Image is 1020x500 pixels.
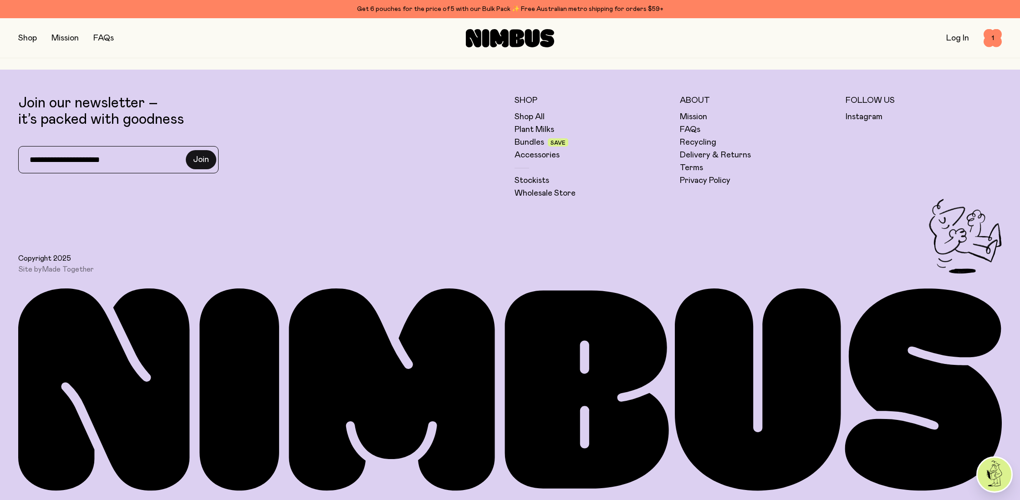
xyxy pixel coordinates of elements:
[680,175,730,186] a: Privacy Policy
[515,95,671,106] h5: Shop
[846,95,1002,106] h5: Follow Us
[515,124,554,135] a: Plant Milks
[680,162,703,173] a: Terms
[551,140,566,146] span: Save
[193,154,209,165] span: Join
[51,34,79,42] a: Mission
[515,150,560,161] a: Accessories
[515,188,576,199] a: Wholesale Store
[946,34,969,42] a: Log In
[515,175,549,186] a: Stockists
[18,265,94,274] span: Site by
[93,34,114,42] a: FAQs
[18,4,1002,15] div: Get 6 pouches for the price of 5 with our Bulk Pack ✨ Free Australian metro shipping for orders $59+
[978,458,1011,491] img: agent
[680,95,836,106] h5: About
[680,124,700,135] a: FAQs
[515,111,545,122] a: Shop All
[515,137,544,148] a: Bundles
[186,150,216,169] button: Join
[680,111,707,122] a: Mission
[18,254,71,263] span: Copyright 2025
[680,150,751,161] a: Delivery & Returns
[680,137,716,148] a: Recycling
[42,266,94,273] a: Made Together
[18,95,505,128] p: Join our newsletter – it’s packed with goodness
[846,111,882,122] a: Instagram
[984,29,1002,47] button: 1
